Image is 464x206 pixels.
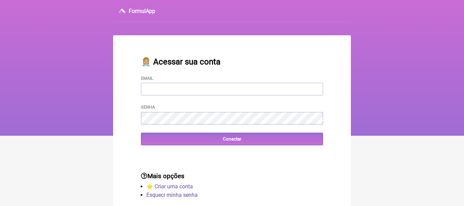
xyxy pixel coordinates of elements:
a: ⭐️ Criar uma conta [146,183,193,190]
h2: 👩🏼‍⚕️ Acessar sua conta [141,57,323,67]
label: Senha [141,105,155,110]
a: Esqueci minha senha [146,192,198,198]
h3: FormulApp [129,8,155,14]
label: Email [141,76,153,81]
input: Conectar [141,133,323,145]
h3: Mais opções [141,172,323,180]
